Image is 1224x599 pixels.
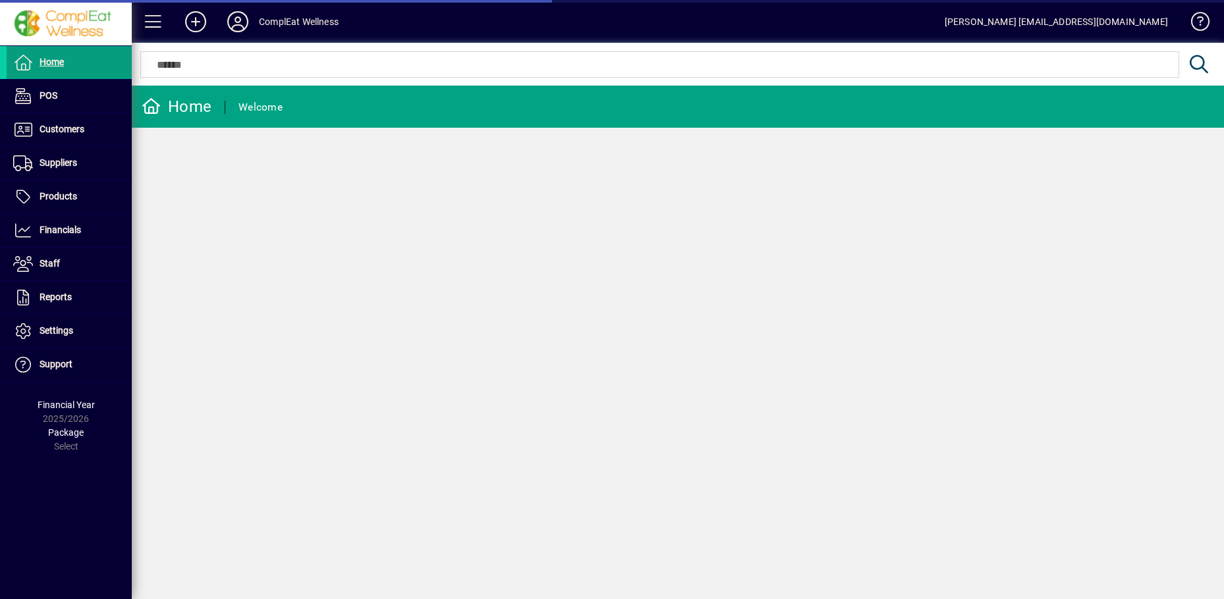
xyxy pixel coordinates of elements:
span: Financials [40,224,81,235]
a: Settings [7,315,132,348]
span: Package [48,427,84,438]
a: Staff [7,247,132,280]
div: [PERSON_NAME] [EMAIL_ADDRESS][DOMAIN_NAME] [945,11,1168,32]
a: Suppliers [7,147,132,180]
span: Support [40,359,72,369]
span: POS [40,90,57,101]
span: Home [40,57,64,67]
span: Settings [40,325,73,336]
div: Home [142,96,211,117]
span: Financial Year [38,400,95,410]
button: Profile [217,10,259,34]
a: POS [7,80,132,113]
span: Reports [40,292,72,302]
button: Add [175,10,217,34]
a: Financials [7,214,132,247]
a: Support [7,348,132,381]
a: Products [7,180,132,213]
a: Reports [7,281,132,314]
div: Welcome [238,97,283,118]
a: Customers [7,113,132,146]
span: Products [40,191,77,201]
span: Customers [40,124,84,134]
div: ComplEat Wellness [259,11,339,32]
span: Suppliers [40,157,77,168]
span: Staff [40,258,60,269]
a: Knowledge Base [1181,3,1208,45]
